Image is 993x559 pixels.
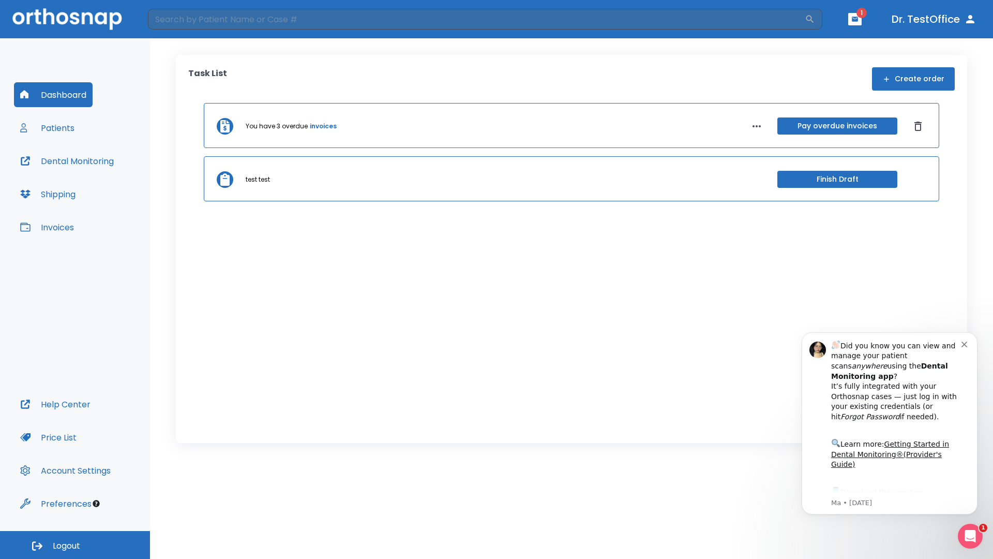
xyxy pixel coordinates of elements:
[777,117,897,135] button: Pay overdue invoices
[188,67,227,91] p: Task List
[246,175,270,184] p: test test
[92,499,101,508] div: Tooltip anchor
[786,319,993,554] iframe: Intercom notifications message
[958,524,983,549] iframe: Intercom live chat
[53,540,80,552] span: Logout
[14,491,98,516] button: Preferences
[856,8,867,18] span: 1
[12,8,122,30] img: Orthosnap
[872,67,955,91] button: Create order
[777,171,897,188] button: Finish Draft
[14,392,97,417] button: Help Center
[14,425,83,450] button: Price List
[14,149,120,173] button: Dental Monitoring
[14,115,81,140] button: Patients
[14,215,80,240] button: Invoices
[910,118,926,135] button: Dismiss
[979,524,987,532] span: 1
[14,182,82,207] button: Shipping
[148,9,805,30] input: Search by Patient Name or Case #
[246,122,308,131] p: You have 3 overdue
[310,122,337,131] a: invoices
[14,458,117,483] button: Account Settings
[887,10,981,28] button: Dr. TestOffice
[14,82,93,107] button: Dashboard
